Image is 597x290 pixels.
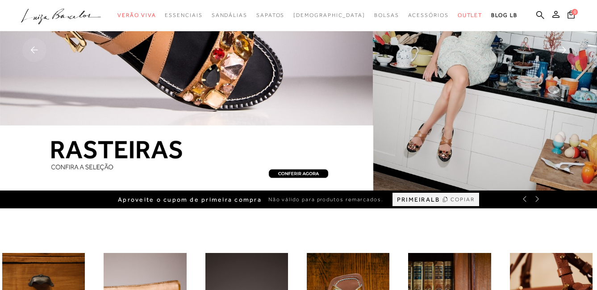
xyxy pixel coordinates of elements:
span: COPIAR [451,195,475,204]
span: Essenciais [165,12,202,18]
span: BLOG LB [491,12,517,18]
a: categoryNavScreenReaderText [374,7,399,24]
span: Aproveite o cupom de primeira compra [118,196,262,203]
a: BLOG LB [491,7,517,24]
a: categoryNavScreenReaderText [408,7,449,24]
span: Sandálias [212,12,247,18]
a: categoryNavScreenReaderText [256,7,284,24]
span: [DEMOGRAPHIC_DATA] [293,12,365,18]
span: Sapatos [256,12,284,18]
span: Verão Viva [117,12,156,18]
a: categoryNavScreenReaderText [117,7,156,24]
a: categoryNavScreenReaderText [458,7,483,24]
span: Outlet [458,12,483,18]
a: noSubCategoriesText [293,7,365,24]
button: 0 [565,10,577,22]
span: Bolsas [374,12,399,18]
span: Não válido para produtos remarcados. [268,196,384,203]
span: PRIMEIRALB [397,196,440,203]
a: categoryNavScreenReaderText [212,7,247,24]
span: 0 [572,9,578,15]
span: Acessórios [408,12,449,18]
a: categoryNavScreenReaderText [165,7,202,24]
